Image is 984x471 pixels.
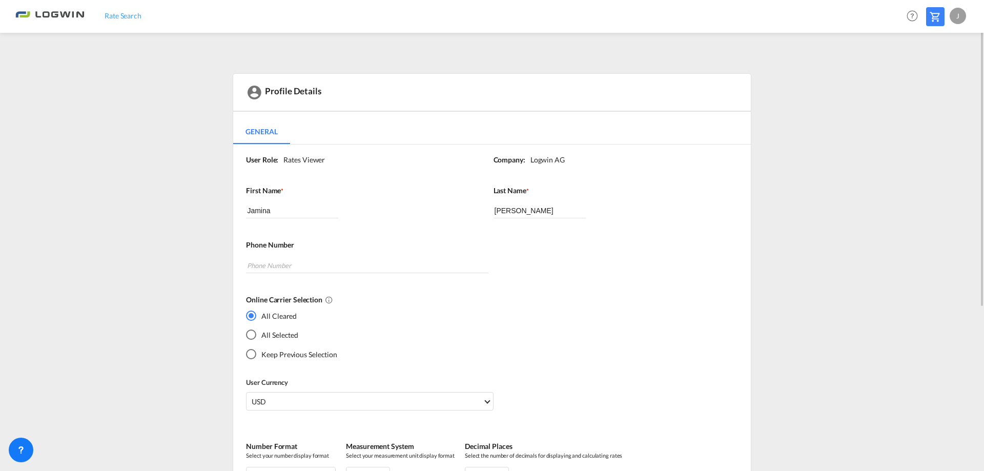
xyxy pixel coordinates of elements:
div: Profile Details [233,74,750,112]
md-pagination-wrapper: Use the left and right arrow keys to navigate between tabs [233,119,300,144]
span: USD [252,397,482,407]
label: Last Name [494,186,730,196]
input: Phone Number [246,258,488,273]
div: J [950,8,966,24]
label: User Currency [246,378,493,387]
img: bc73a0e0d8c111efacd525e4c8ad7d32.png [15,5,85,28]
label: Phone Number [246,240,730,250]
div: Logwin AG [525,155,565,165]
label: Company: [494,155,525,165]
md-icon: icon-account-circle [246,84,262,100]
label: User Role: [246,155,278,165]
input: Last Name [494,203,586,218]
span: Select the number of decimals for displaying and calculating rates [465,452,622,459]
label: First Name [246,186,483,196]
md-icon: All Cleared : Deselects all online carriers by default.All Selected : Selects all online carriers... [325,296,333,304]
md-radio-button: Keep Previous Selection [246,349,337,359]
span: Select your measurement unit display format [346,452,455,459]
md-tab-item: General [233,119,290,144]
span: Rate Search [105,11,141,20]
div: Help [904,7,926,26]
md-radio-button: All Cleared [246,310,337,321]
md-select: Select Currency: $ USDUnited States Dollar [246,392,493,411]
label: Online Carrier Selection [246,295,730,305]
div: Rates Viewer [278,155,325,165]
label: Number Format [246,441,336,452]
md-radio-group: Yes [246,310,337,367]
span: Help [904,7,921,25]
md-radio-button: All Selected [246,330,337,340]
label: Decimal Places [465,441,622,452]
span: Select your number display format [246,452,336,459]
input: First Name [246,203,338,218]
label: Measurement System [346,441,455,452]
